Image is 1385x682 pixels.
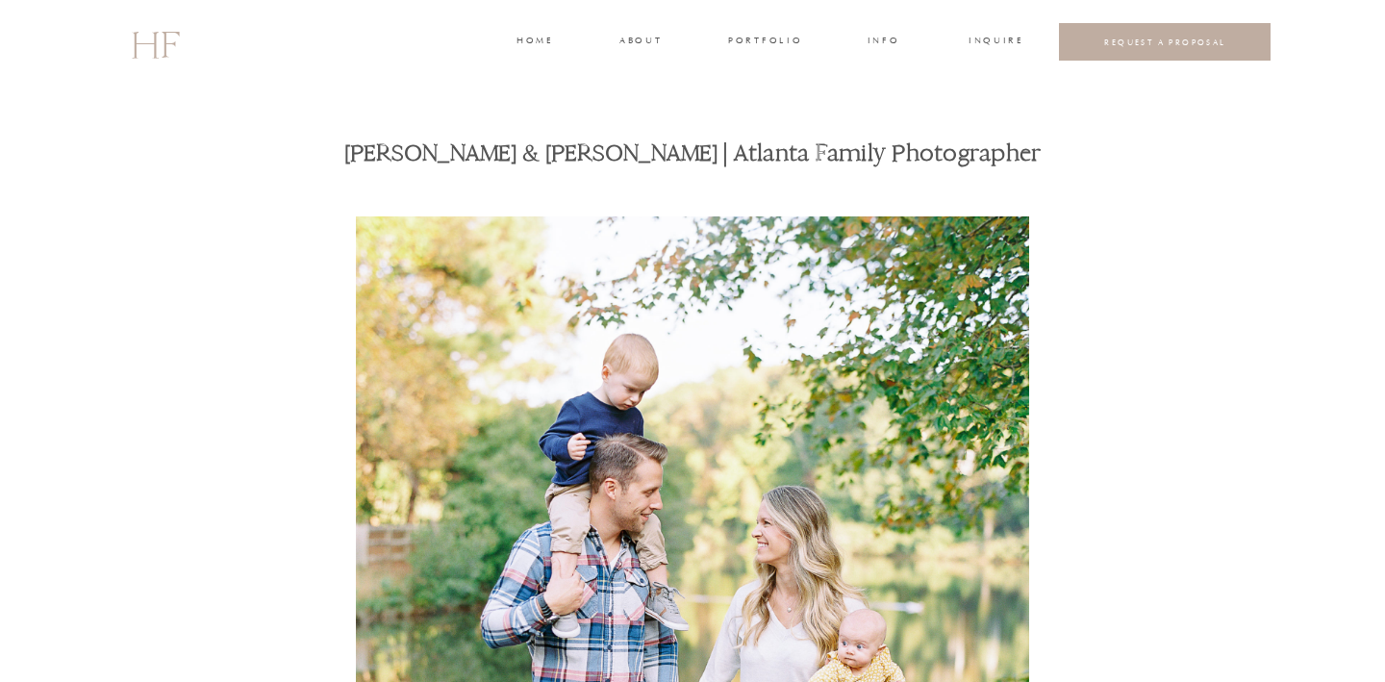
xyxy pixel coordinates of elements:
[290,138,1095,169] h1: [PERSON_NAME] & [PERSON_NAME] | Atlanta Family Photographer
[131,14,179,70] a: HF
[516,34,552,51] a: home
[619,34,660,51] a: about
[1074,37,1256,47] a: REQUEST A PROPOSAL
[866,34,901,51] a: INFO
[969,34,1020,51] a: INQUIRE
[728,34,800,51] a: portfolio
